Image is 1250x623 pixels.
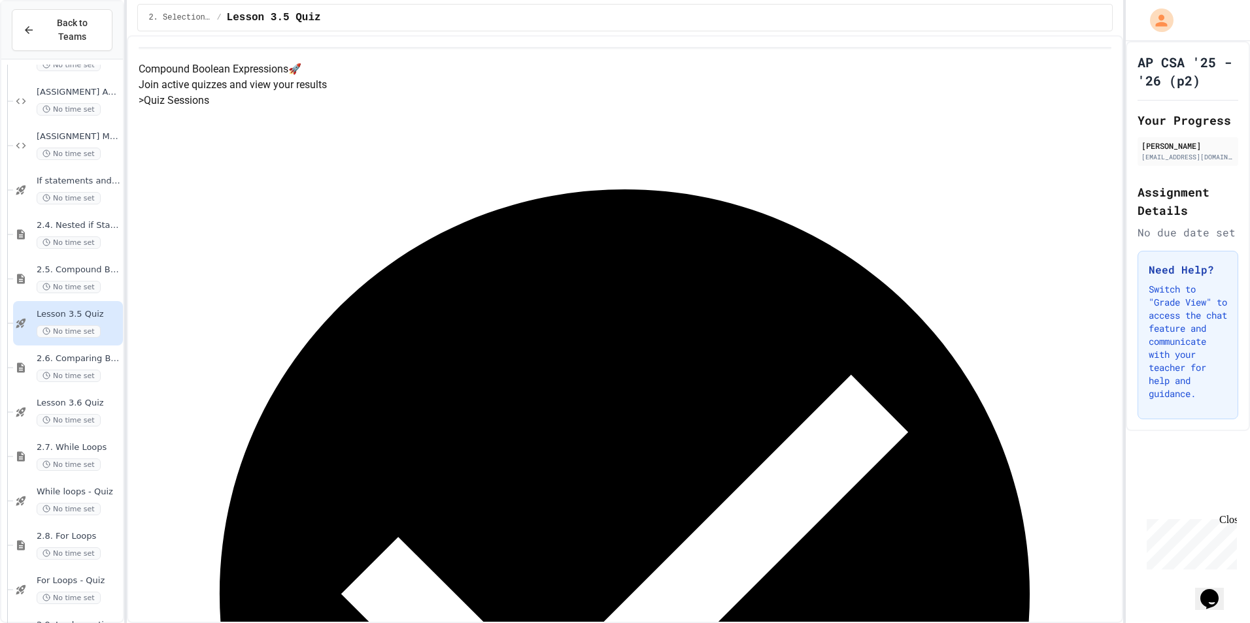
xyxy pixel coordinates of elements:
span: No time set [37,103,101,116]
span: / [216,12,221,23]
button: Back to Teams [12,9,112,51]
span: [ASSIGNMENT] Magic 8 Ball [37,131,120,142]
iframe: chat widget [1141,514,1237,569]
h1: AP CSA '25 - '26 (p2) [1138,53,1238,89]
p: Switch to "Grade View" to access the chat feature and communicate with your teacher for help and ... [1149,283,1227,400]
span: No time set [37,414,101,426]
span: 2. Selection and Iteration [148,12,211,23]
span: No time set [37,325,101,338]
span: 2.7. While Loops [37,442,120,453]
span: [ASSIGNMENT] Add Tip (LO6) [37,87,120,98]
span: 2.8. For Loops [37,531,120,542]
div: Chat with us now!Close [5,5,90,83]
span: No time set [37,236,101,249]
span: No time set [37,281,101,293]
span: No time set [37,59,101,71]
span: No time set [37,458,101,471]
span: 2.5. Compound Boolean Expressions [37,264,120,276]
span: No time set [37,547,101,560]
span: No time set [37,148,101,160]
span: While loops - Quiz [37,487,120,498]
div: [PERSON_NAME] [1141,140,1234,152]
h2: Your Progress [1138,111,1238,129]
div: [EMAIL_ADDRESS][DOMAIN_NAME][PERSON_NAME] [1141,152,1234,162]
span: No time set [37,503,101,515]
iframe: chat widget [1195,571,1237,610]
span: Lesson 3.5 Quiz [37,309,120,320]
div: No due date set [1138,225,1238,240]
span: 2.4. Nested if Statements [37,220,120,231]
span: No time set [37,370,101,382]
h2: Assignment Details [1138,183,1238,219]
span: Lesson 3.5 Quiz [227,10,321,25]
span: 2.6. Comparing Boolean Expressions ([PERSON_NAME] Laws) [37,353,120,364]
h4: Compound Boolean Expressions 🚀 [139,61,1111,77]
span: Back to Teams [42,16,101,44]
h5: > Quiz Sessions [139,93,1111,108]
div: My Account [1136,5,1177,35]
span: No time set [37,592,101,604]
span: No time set [37,192,101,204]
h3: Need Help? [1149,262,1227,278]
p: Join active quizzes and view your results [139,77,1111,93]
span: Lesson 3.6 Quiz [37,398,120,409]
span: If statements and Control Flow - Quiz [37,176,120,187]
span: For Loops - Quiz [37,575,120,586]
